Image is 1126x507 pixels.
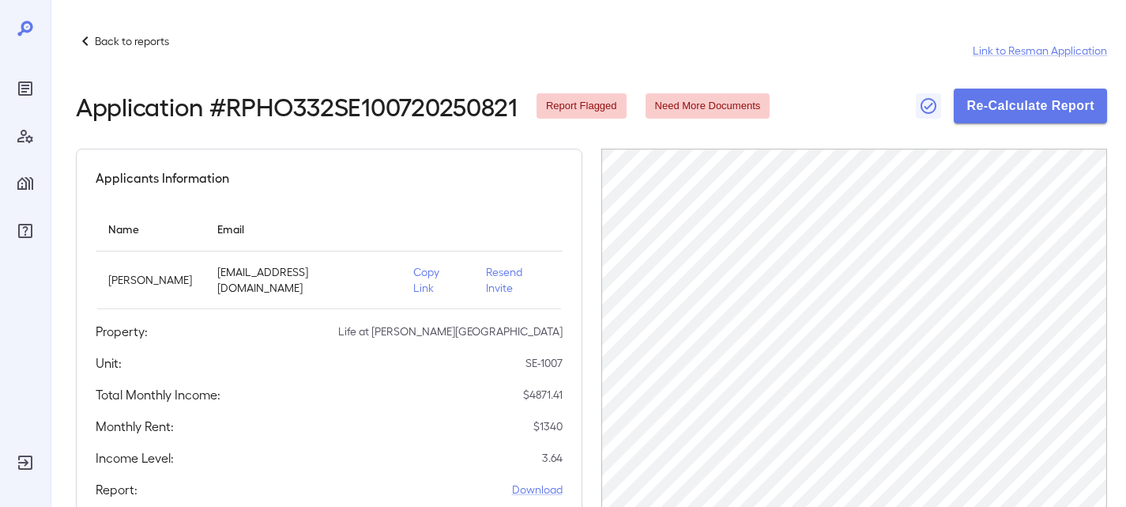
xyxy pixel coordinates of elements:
p: Resend Invite [486,264,550,296]
a: Link to Resman Application [973,43,1107,59]
h5: Unit: [96,354,122,373]
div: Log Out [13,450,38,475]
h5: Income Level: [96,448,174,467]
p: Copy Link [413,264,461,296]
h5: Applicants Information [96,168,229,187]
a: Download [512,482,563,498]
table: simple table [96,206,563,309]
div: Manage Properties [13,171,38,196]
h5: Property: [96,322,148,341]
p: Life at [PERSON_NAME][GEOGRAPHIC_DATA] [338,323,563,339]
div: FAQ [13,218,38,244]
div: Reports [13,76,38,101]
h2: Application # RPHO332SE100720250821 [76,92,518,120]
div: Manage Users [13,123,38,149]
p: Back to reports [95,33,169,49]
button: Close Report [916,93,941,119]
p: SE-1007 [525,355,563,371]
span: Report Flagged [537,99,627,114]
button: Re-Calculate Report [954,89,1107,123]
h5: Report: [96,480,137,499]
h5: Total Monthly Income: [96,385,220,404]
p: $ 4871.41 [523,387,563,403]
p: $ 1340 [533,418,563,434]
p: [EMAIL_ADDRESS][DOMAIN_NAME] [217,264,388,296]
span: Need More Documents [646,99,770,114]
p: [PERSON_NAME] [108,272,192,288]
h5: Monthly Rent: [96,417,174,436]
p: 3.64 [542,450,563,466]
th: Email [205,206,401,252]
th: Name [96,206,205,252]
